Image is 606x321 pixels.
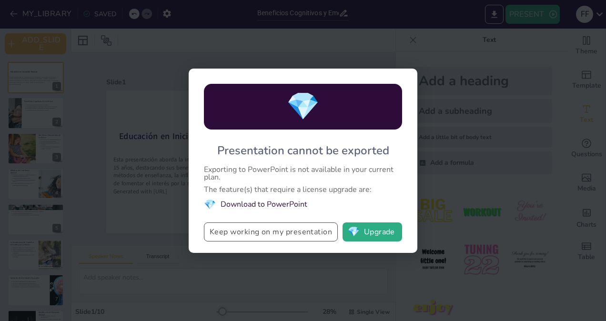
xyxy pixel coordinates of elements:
[204,186,402,193] div: The feature(s) that require a license upgrade are:
[286,88,320,125] span: diamond
[217,143,389,158] div: Presentation cannot be exported
[204,198,402,211] li: Download to PowerPoint
[204,166,402,181] div: Exporting to PowerPoint is not available in your current plan.
[204,198,216,211] span: diamond
[343,222,402,241] button: diamondUpgrade
[204,222,338,241] button: Keep working on my presentation
[348,227,360,237] span: diamond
